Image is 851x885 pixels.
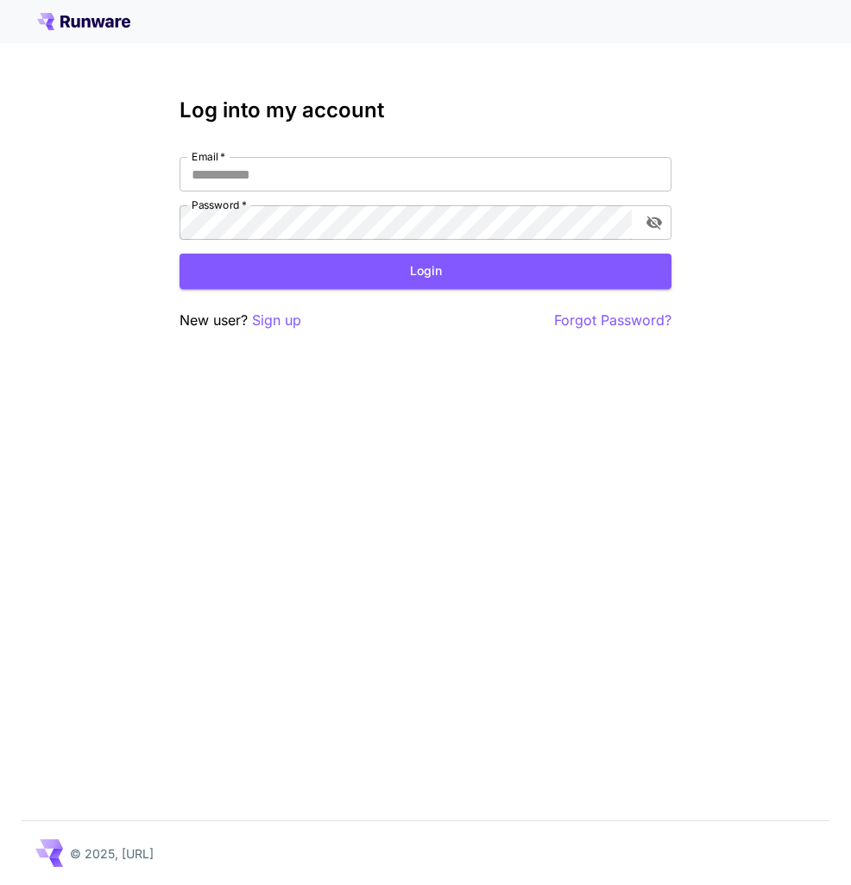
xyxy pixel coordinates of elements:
button: toggle password visibility [639,207,670,238]
label: Email [192,149,225,164]
button: Forgot Password? [554,310,671,331]
button: Login [180,254,671,289]
p: New user? [180,310,301,331]
button: Sign up [252,310,301,331]
p: © 2025, [URL] [70,844,154,863]
h3: Log into my account [180,98,671,122]
label: Password [192,198,247,212]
